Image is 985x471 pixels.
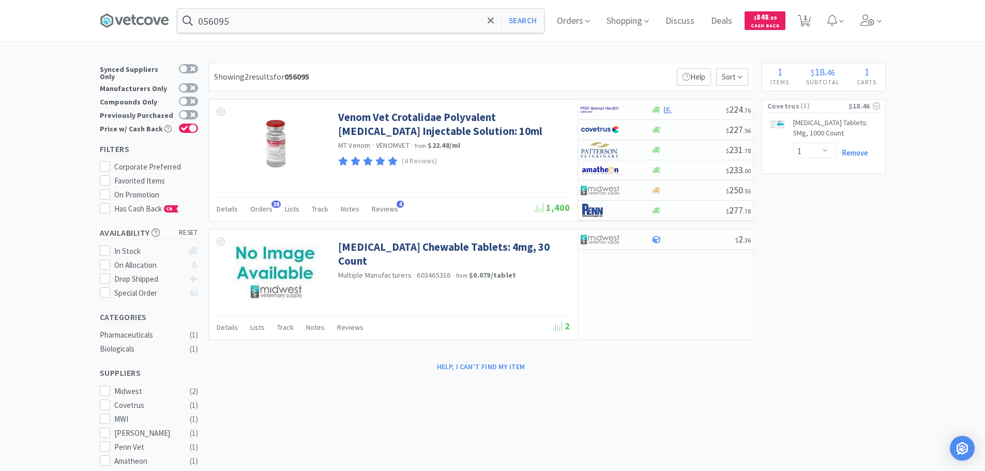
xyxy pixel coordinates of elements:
[726,204,751,216] span: 277
[338,110,567,139] a: Venom Vet Crotalidae Polyvalent [MEDICAL_DATA] Injectable Solution: 10ml
[100,329,184,341] div: Pharmaceuticals
[726,147,729,155] span: $
[233,240,320,307] img: 46037e45ce3e4ab3b57abe8f45b144fe_71606.jpeg
[848,100,880,112] div: $18.46
[164,206,175,212] span: CB
[837,148,868,158] a: Remove
[743,107,751,114] span: . 76
[452,270,454,280] span: ·
[553,320,570,332] span: 2
[114,204,179,214] span: Has Cash Back
[469,270,516,280] strong: $0.079 / tablet
[417,270,450,280] span: 603465316
[501,9,544,33] button: Search
[100,343,184,355] div: Biologicals
[190,427,198,439] div: ( 1 )
[848,77,885,87] h4: Carts
[415,142,426,149] span: from
[950,436,975,461] div: Open Intercom Messenger
[581,102,619,117] img: f6b2451649754179b5b4e0c70c3f7cb0_2.png
[581,183,619,198] img: 4dd14cff54a648ac9e977f0c5da9bc2e_5.png
[743,187,751,195] span: . 55
[285,204,299,214] span: Lists
[190,399,198,412] div: ( 1 )
[100,143,198,155] h5: Filters
[312,204,328,214] span: Track
[114,399,178,412] div: Covetrus
[337,323,363,332] span: Reviews
[114,175,198,187] div: Favorited Items
[277,323,294,332] span: Track
[777,65,782,78] span: 1
[864,65,869,78] span: 1
[114,427,178,439] div: [PERSON_NAME]
[114,161,198,173] div: Corporate Preferred
[100,64,174,80] div: Synced Suppliers Only
[372,204,398,214] span: Reviews
[271,201,281,208] span: 38
[411,141,413,150] span: ·
[581,142,619,158] img: f5e969b455434c6296c6d81ef179fa71_3.png
[100,367,198,379] h5: Suppliers
[726,107,729,114] span: $
[581,162,619,178] img: 3331a67d23dc422aa21b1ec98afbf632_11.png
[114,287,183,299] div: Special Order
[100,311,198,323] h5: Categories
[100,110,174,119] div: Previously Purchased
[114,441,178,453] div: Penn Vet
[743,127,751,134] span: . 56
[428,141,460,150] strong: $22.48 / ml
[743,236,751,244] span: . 36
[726,184,751,196] span: 250
[413,270,415,280] span: ·
[735,236,738,244] span: $
[100,124,174,132] div: Price w/ Cash Back
[341,204,359,214] span: Notes
[726,103,751,115] span: 224
[769,14,777,21] span: . 89
[581,232,619,247] img: 4dd14cff54a648ac9e977f0c5da9bc2e_5.png
[179,227,198,238] span: reset
[751,23,779,30] span: Cash Back
[338,240,567,268] a: [MEDICAL_DATA] Chewable Tablets: 4mg, 30 Count
[762,77,798,87] h4: Items
[726,167,729,175] span: $
[177,9,544,33] input: Search by item, sku, manufacturer, ingredient, size...
[793,118,880,142] a: [MEDICAL_DATA] Tablets: 5Mg, 1000 Count
[214,70,309,84] div: Showing 2 results
[735,233,751,245] span: 2
[114,245,183,257] div: In Stock
[745,7,785,35] a: $848.89Cash Back
[338,270,412,280] a: Multiple Manufacturers
[743,167,751,175] span: . 00
[372,141,374,150] span: ·
[827,67,835,78] span: 46
[726,164,751,176] span: 233
[274,71,309,82] span: for
[767,100,799,112] span: Covetrus
[100,97,174,105] div: Compounds Only
[190,455,198,467] div: ( 1 )
[798,67,848,77] div: .
[250,323,265,332] span: Lists
[814,65,825,78] span: 18
[535,202,570,214] span: 1,400
[306,323,325,332] span: Notes
[114,259,183,271] div: On Allocation
[114,385,178,398] div: Midwest
[754,12,777,22] span: 848
[100,83,174,92] div: Manufacturers Only
[677,68,711,86] p: Help
[726,187,729,195] span: $
[799,101,848,111] span: ( 1 )
[190,343,198,355] div: ( 1 )
[114,189,198,201] div: On Promotion
[402,156,437,167] p: (4 Reviews)
[726,207,729,215] span: $
[726,127,729,134] span: $
[456,272,467,279] span: from
[581,122,619,138] img: 77fca1acd8b6420a9015268ca798ef17_1.png
[754,14,756,21] span: $
[190,413,198,426] div: ( 1 )
[250,204,272,214] span: Orders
